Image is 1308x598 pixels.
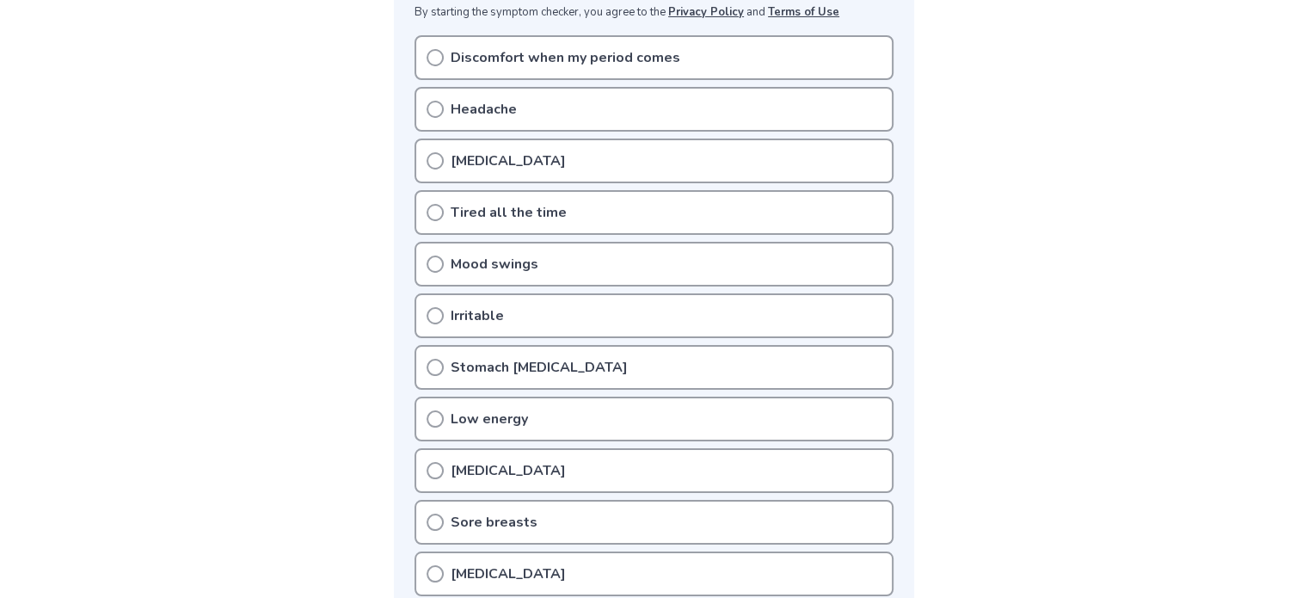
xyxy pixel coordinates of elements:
[451,305,504,326] p: Irritable
[451,409,528,429] p: Low energy
[451,357,628,378] p: Stomach [MEDICAL_DATA]
[415,4,893,22] p: By starting the symptom checker, you agree to the and
[451,564,566,584] p: [MEDICAL_DATA]
[451,254,538,274] p: Mood swings
[451,512,537,533] p: Sore breasts
[451,460,566,481] p: [MEDICAL_DATA]
[451,99,517,120] p: Headache
[768,4,839,20] a: Terms of Use
[451,47,680,68] p: Discomfort when my period comes
[451,202,567,223] p: Tired all the time
[451,151,566,171] p: [MEDICAL_DATA]
[668,4,744,20] a: Privacy Policy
